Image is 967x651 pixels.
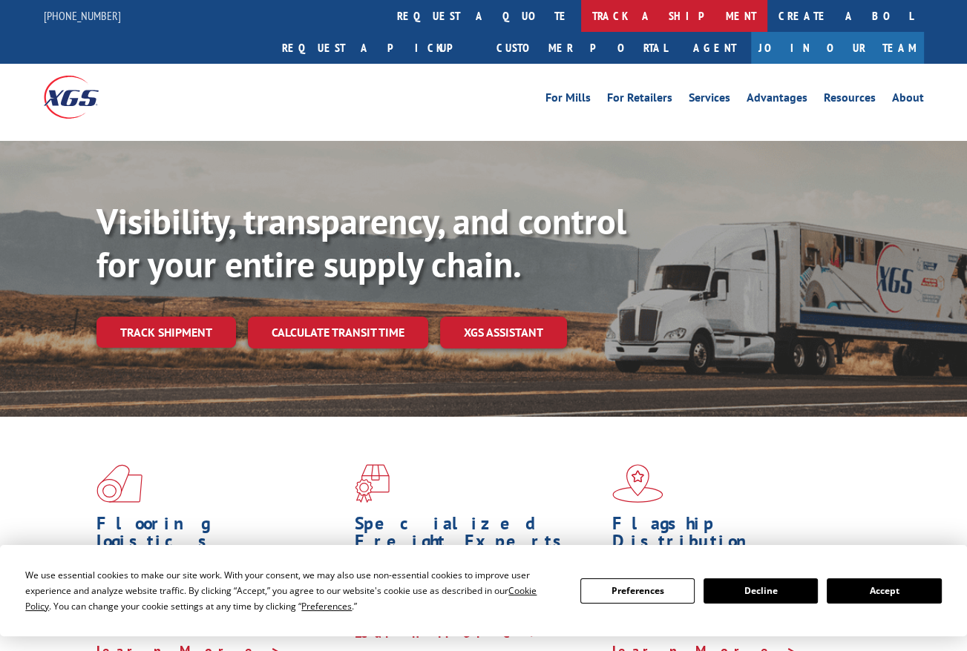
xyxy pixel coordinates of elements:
[355,515,602,558] h1: Specialized Freight Experts
[440,317,567,348] a: XGS ASSISTANT
[747,92,807,108] a: Advantages
[96,317,236,348] a: Track shipment
[355,624,540,641] a: Learn More >
[580,578,695,604] button: Preferences
[678,32,751,64] a: Agent
[607,92,672,108] a: For Retailers
[689,92,730,108] a: Services
[96,198,626,287] b: Visibility, transparency, and control for your entire supply chain.
[545,92,591,108] a: For Mills
[704,578,818,604] button: Decline
[248,317,428,348] a: Calculate transit time
[271,32,485,64] a: Request a pickup
[301,600,352,612] span: Preferences
[485,32,678,64] a: Customer Portal
[751,32,924,64] a: Join Our Team
[44,8,121,23] a: [PHONE_NUMBER]
[25,567,562,614] div: We use essential cookies to make our site work. With your consent, we may also use non-essential ...
[612,464,663,503] img: xgs-icon-flagship-distribution-model-red
[96,515,344,575] h1: Flooring Logistics Solutions
[824,92,876,108] a: Resources
[892,92,924,108] a: About
[612,515,859,575] h1: Flagship Distribution Model
[355,464,390,503] img: xgs-icon-focused-on-flooring-red
[96,464,142,503] img: xgs-icon-total-supply-chain-intelligence-red
[827,578,941,604] button: Accept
